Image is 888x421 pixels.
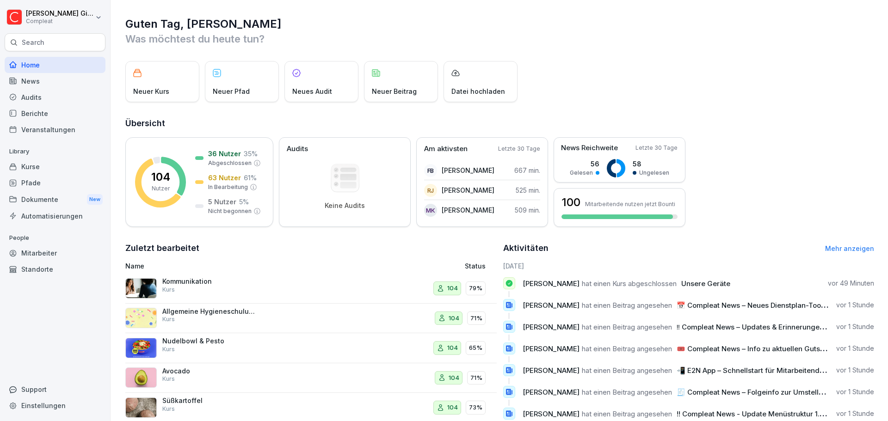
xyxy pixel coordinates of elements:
[325,201,365,210] p: Keine Audits
[87,194,103,205] div: New
[152,184,170,193] p: Nutzer
[582,323,672,331] span: hat einen Beitrag angesehen
[125,397,157,418] img: jy1k08o16o0zrs1fxtuihstn.png
[162,397,255,405] p: Süßkartoffel
[125,338,157,358] img: b8m2m74m6lzhhrps3jyljeyo.png
[162,337,255,345] p: Nudelbowl & Pesto
[514,165,540,175] p: 667 min.
[523,388,580,397] span: [PERSON_NAME]
[424,144,468,154] p: Am aktivsten
[5,261,105,277] a: Standorte
[470,314,482,323] p: 71%
[523,409,580,418] span: [PERSON_NAME]
[523,279,580,288] span: [PERSON_NAME]
[635,144,678,152] p: Letzte 30 Tage
[208,173,241,183] p: 63 Nutzer
[213,86,250,96] p: Neuer Pfad
[5,57,105,73] a: Home
[469,403,482,412] p: 73%
[125,333,497,363] a: Nudelbowl & PestoKurs10465%
[5,144,105,159] p: Library
[516,185,540,195] p: 525 min.
[447,284,458,293] p: 104
[208,149,241,159] p: 36 Nutzer
[424,164,437,177] div: FB
[5,208,105,224] a: Automatisierungen
[244,149,258,159] p: 35 %
[5,245,105,261] a: Mitarbeiter
[125,363,497,393] a: AvocadoKurs10471%
[424,184,437,197] div: RJ
[372,86,417,96] p: Neuer Beitrag
[5,159,105,175] a: Kurse
[208,159,252,167] p: Abgeschlossen
[442,185,494,195] p: [PERSON_NAME]
[125,367,157,388] img: qff56ko8li37c6suyzwm90qt.png
[449,373,459,383] p: 104
[449,314,459,323] p: 104
[5,191,105,208] a: DokumenteNew
[451,86,505,96] p: Datei hochladen
[561,195,580,210] h3: 100
[133,86,169,96] p: Neuer Kurs
[125,274,497,304] a: KommunikationKurs10479%
[836,300,874,310] p: vor 1 Stunde
[639,169,669,177] p: Ungelesen
[582,388,672,397] span: hat einen Beitrag angesehen
[633,159,669,169] p: 58
[825,244,874,252] a: Mehr anzeigen
[5,231,105,245] p: People
[162,277,255,286] p: Kommunikation
[125,17,874,31] h1: Guten Tag, [PERSON_NAME]
[5,89,105,105] a: Audits
[523,323,580,331] span: [PERSON_NAME]
[5,397,105,414] a: Einstellungen
[208,207,252,215] p: Nicht begonnen
[125,117,874,130] h2: Übersicht
[162,405,175,413] p: Kurs
[162,375,175,383] p: Kurs
[125,242,497,255] h2: Zuletzt bearbeitet
[162,286,175,294] p: Kurs
[582,344,672,353] span: hat einen Beitrag angesehen
[498,145,540,153] p: Letzte 30 Tage
[22,38,44,47] p: Search
[162,307,255,316] p: Allgemeine Hygieneschulung (nach LMHV §4)
[292,86,332,96] p: Neues Audit
[828,279,874,288] p: vor 49 Minuten
[125,31,874,46] p: Was möchtest du heute tun?
[836,409,874,418] p: vor 1 Stunde
[447,403,458,412] p: 104
[5,175,105,191] a: Pfade
[442,205,494,215] p: [PERSON_NAME]
[585,201,675,207] p: Mitarbeitende nutzen jetzt Bounti
[239,197,249,207] p: 5 %
[570,159,599,169] p: 56
[503,261,875,271] h6: [DATE]
[5,122,105,138] a: Veranstaltungen
[26,10,93,18] p: [PERSON_NAME] Gimpel
[465,261,486,271] p: Status
[515,205,540,215] p: 509 min.
[244,173,257,183] p: 61 %
[26,18,93,24] p: Compleat
[469,284,482,293] p: 79%
[582,366,672,375] span: hat einen Beitrag angesehen
[162,345,175,354] p: Kurs
[570,169,593,177] p: Gelesen
[5,381,105,397] div: Support
[582,301,672,310] span: hat einen Beitrag angesehen
[125,261,358,271] p: Name
[523,301,580,310] span: [PERSON_NAME]
[5,73,105,89] a: News
[836,366,874,375] p: vor 1 Stunde
[469,343,482,353] p: 65%
[5,191,105,208] div: Dokumente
